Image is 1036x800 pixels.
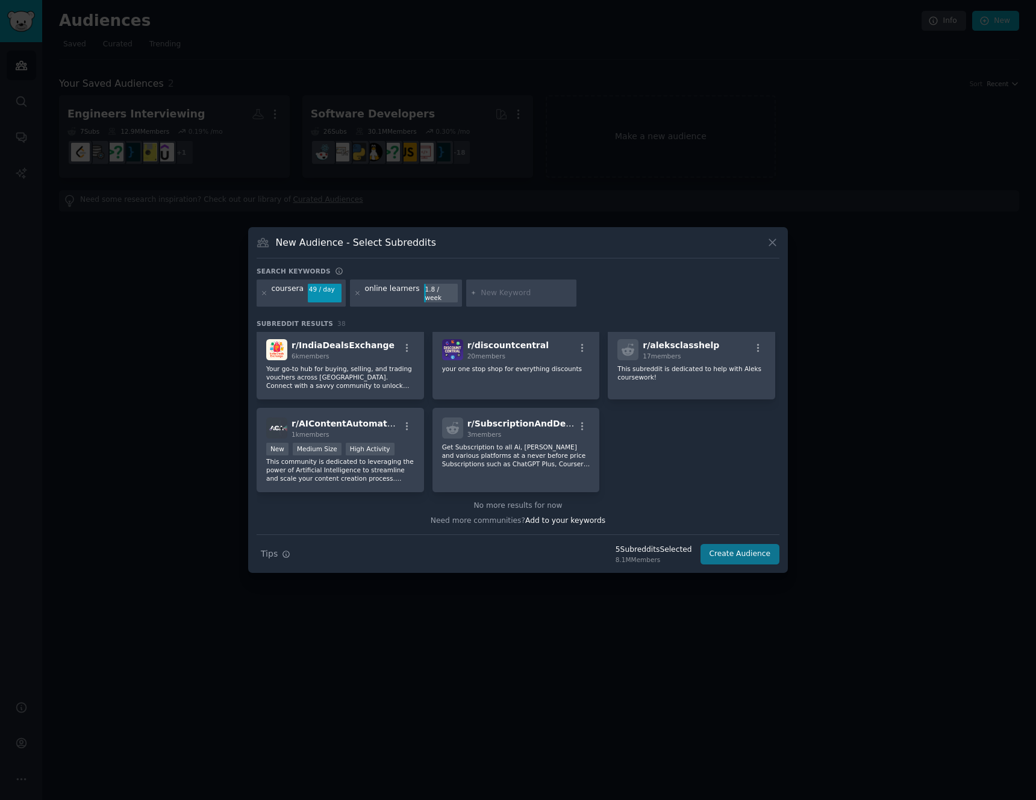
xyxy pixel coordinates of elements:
p: Get Subscription to all Ai, [PERSON_NAME] and various platforms at a never before price Subscript... [442,443,590,468]
p: This subreddit is dedicated to help with Aleks coursework! [617,364,766,381]
span: Tips [261,548,278,560]
div: New [266,443,289,455]
span: 1k members [292,431,329,438]
span: Subreddit Results [257,319,333,328]
div: Medium Size [293,443,342,455]
img: AIContentAutomators [266,417,287,439]
span: 38 [337,320,346,327]
span: 6k members [292,352,329,360]
span: 20 members [467,352,505,360]
div: No more results for now [257,501,779,511]
img: discountcentral [442,339,463,360]
span: r/ aleksclasshelp [643,340,719,350]
span: 3 members [467,431,502,438]
div: coursera [272,284,304,303]
span: r/ AIContentAutomators [292,419,402,428]
button: Create Audience [701,544,780,564]
div: 5 Subreddit s Selected [616,545,692,555]
p: your one stop shop for everything discounts [442,364,590,373]
img: IndiaDealsExchange [266,339,287,360]
div: High Activity [346,443,395,455]
div: 49 / day [308,284,342,295]
span: 17 members [643,352,681,360]
div: online learners [365,284,420,303]
button: Tips [257,543,295,564]
div: 1.8 / week [424,284,458,303]
div: 8.1M Members [616,555,692,564]
h3: New Audience - Select Subreddits [276,236,436,249]
input: New Keyword [481,288,572,299]
span: r/ SubscriptionAndDeals [467,419,579,428]
span: r/ IndiaDealsExchange [292,340,395,350]
span: Add to your keywords [525,516,605,525]
p: Your go-to hub for buying, selling, and trading vouchers across [GEOGRAPHIC_DATA]. Connect with a... [266,364,414,390]
span: r/ discountcentral [467,340,549,350]
p: This community is dedicated to leveraging the power of Artificial Intelligence to streamline and ... [266,457,414,483]
h3: Search keywords [257,267,331,275]
div: Need more communities? [257,511,779,527]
